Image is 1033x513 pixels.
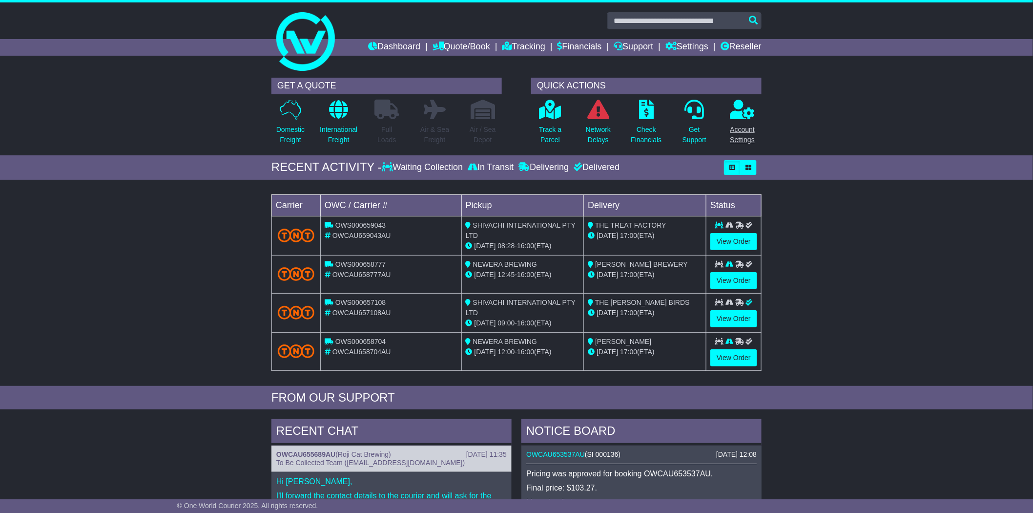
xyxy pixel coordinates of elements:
span: [DATE] [475,319,496,327]
a: View Order [710,349,757,366]
p: Track a Parcel [539,125,561,145]
td: Pickup [461,194,584,216]
div: (ETA) [588,347,702,357]
div: (ETA) [588,308,702,318]
a: InternationalFreight [319,99,358,150]
span: [PERSON_NAME] [595,338,651,345]
span: 12:45 [498,271,515,278]
p: Get Support [682,125,706,145]
div: - (ETA) [466,241,580,251]
span: OWS000658704 [335,338,386,345]
img: TNT_Domestic.png [278,267,314,280]
div: Delivered [571,162,620,173]
p: More details: . [526,497,757,507]
a: OWCAU653537AU [526,450,585,458]
a: View Order [710,310,757,327]
div: - (ETA) [466,270,580,280]
div: - (ETA) [466,318,580,328]
span: [DATE] [475,271,496,278]
a: here [571,498,587,506]
a: View Order [710,233,757,250]
span: [DATE] [475,348,496,356]
p: Air / Sea Depot [470,125,496,145]
span: To Be Collected Team ([EMAIL_ADDRESS][DOMAIN_NAME]) [276,459,465,467]
div: [DATE] 12:08 [716,450,757,459]
span: OWCAU657108AU [332,309,391,317]
span: OWS000659043 [335,221,386,229]
span: [DATE] [597,232,618,239]
div: (ETA) [588,270,702,280]
span: OWCAU659043AU [332,232,391,239]
span: [DATE] [597,309,618,317]
td: OWC / Carrier # [321,194,462,216]
span: 12:00 [498,348,515,356]
a: Tracking [502,39,545,56]
span: 17:00 [620,348,637,356]
a: OWCAU655689AU [276,450,335,458]
p: Account Settings [730,125,755,145]
span: 09:00 [498,319,515,327]
a: NetworkDelays [585,99,611,150]
a: Support [614,39,653,56]
a: Reseller [721,39,762,56]
div: FROM OUR SUPPORT [271,391,762,405]
p: Air & Sea Freight [420,125,449,145]
span: NEWERA BREWING [473,260,537,268]
div: In Transit [465,162,516,173]
span: OWCAU658777AU [332,271,391,278]
div: [DATE] 11:35 [466,450,507,459]
div: NOTICE BOARD [521,419,762,446]
div: (ETA) [588,231,702,241]
p: Check Financials [631,125,662,145]
span: 16:00 [517,348,534,356]
span: 16:00 [517,242,534,250]
img: TNT_Domestic.png [278,344,314,358]
span: SHIVACHI INTERNATIONAL PTY LTD [466,221,576,239]
p: Pricing was approved for booking OWCAU653537AU. [526,469,757,478]
div: QUICK ACTIONS [531,78,762,94]
p: International Freight [320,125,357,145]
a: Financials [558,39,602,56]
p: Network Delays [586,125,611,145]
td: Carrier [272,194,321,216]
div: Waiting Collection [382,162,465,173]
div: - (ETA) [466,347,580,357]
span: [DATE] [597,348,618,356]
a: Track aParcel [538,99,562,150]
span: THE [PERSON_NAME] BIRDS [595,299,690,306]
div: RECENT ACTIVITY - [271,160,382,174]
a: AccountSettings [730,99,756,150]
span: OWS000657108 [335,299,386,306]
span: OWS000658777 [335,260,386,268]
span: [DATE] [597,271,618,278]
span: © One World Courier 2025. All rights reserved. [177,502,318,510]
span: Roji Cat Brewing [338,450,389,458]
span: 17:00 [620,271,637,278]
a: CheckFinancials [631,99,662,150]
a: GetSupport [682,99,707,150]
span: SI 000136 [587,450,619,458]
td: Delivery [584,194,706,216]
a: Quote/Book [433,39,490,56]
span: OWCAU658704AU [332,348,391,356]
div: RECENT CHAT [271,419,512,446]
span: THE TREAT FACTORY [595,221,666,229]
a: View Order [710,272,757,289]
a: Settings [665,39,708,56]
span: 16:00 [517,271,534,278]
span: SHIVACHI INTERNATIONAL PTY LTD [466,299,576,317]
a: DomesticFreight [276,99,305,150]
span: 17:00 [620,309,637,317]
div: GET A QUOTE [271,78,502,94]
div: ( ) [276,450,507,459]
p: Full Loads [374,125,399,145]
a: Dashboard [368,39,420,56]
span: NEWERA BREWING [473,338,537,345]
p: Final price: $103.27. [526,483,757,492]
p: Domestic Freight [276,125,305,145]
span: [PERSON_NAME] BREWERY [595,260,688,268]
span: [DATE] [475,242,496,250]
div: ( ) [526,450,757,459]
span: 17:00 [620,232,637,239]
img: TNT_Domestic.png [278,306,314,319]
